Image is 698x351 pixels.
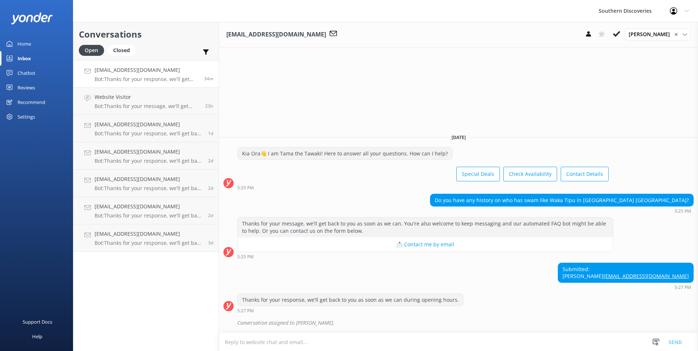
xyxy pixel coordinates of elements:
[32,329,42,344] div: Help
[73,197,219,224] a: [EMAIL_ADDRESS][DOMAIN_NAME]Bot:Thanks for your response, we'll get back to you as soon as we can...
[73,170,219,197] a: [EMAIL_ADDRESS][DOMAIN_NAME]Bot:Thanks for your response, we'll get back to you as soon as we can...
[223,317,694,329] div: 2025-09-03T06:00:47.579
[204,76,213,82] span: Sep 03 2025 05:27pm (UTC +12:00) Pacific/Auckland
[237,255,254,259] strong: 5:25 PM
[237,254,613,259] div: Sep 03 2025 05:25pm (UTC +12:00) Pacific/Auckland
[237,308,464,313] div: Sep 03 2025 05:27pm (UTC +12:00) Pacific/Auckland
[73,115,219,142] a: [EMAIL_ADDRESS][DOMAIN_NAME]Bot:Thanks for your response, we'll get back to you as soon as we can...
[95,66,199,74] h4: [EMAIL_ADDRESS][DOMAIN_NAME]
[238,217,613,237] div: Thanks for your message, we'll get back to you as soon as we can. You're also welcome to keep mes...
[108,46,139,54] a: Closed
[95,148,203,156] h4: [EMAIL_ADDRESS][DOMAIN_NAME]
[18,109,35,124] div: Settings
[208,185,213,191] span: Sep 01 2025 04:02pm (UTC +12:00) Pacific/Auckland
[73,60,219,88] a: [EMAIL_ADDRESS][DOMAIN_NAME]Bot:Thanks for your response, we'll get back to you as soon as we can...
[23,315,52,329] div: Support Docs
[675,285,691,290] strong: 5:27 PM
[625,28,691,40] div: Assign User
[95,120,203,128] h4: [EMAIL_ADDRESS][DOMAIN_NAME]
[95,158,203,164] p: Bot: Thanks for your response, we'll get back to you as soon as we can during opening hours.
[208,240,213,246] span: Aug 31 2025 02:27am (UTC +12:00) Pacific/Auckland
[73,142,219,170] a: [EMAIL_ADDRESS][DOMAIN_NAME]Bot:Thanks for your response, we'll get back to you as soon as we can...
[674,31,678,38] span: ✕
[675,209,691,213] strong: 5:25 PM
[73,88,219,115] a: Website VisitorBot:Thanks for your message, we'll get back to you as soon as we can. You're also ...
[238,237,613,252] button: 📩 Contact me by email
[447,134,470,140] span: [DATE]
[561,167,609,181] button: Contact Details
[456,167,500,181] button: Special Deals
[208,130,213,136] span: Sep 02 2025 04:23pm (UTC +12:00) Pacific/Auckland
[95,130,203,137] p: Bot: Thanks for your response, we'll get back to you as soon as we can during opening hours.
[95,175,203,183] h4: [EMAIL_ADDRESS][DOMAIN_NAME]
[208,212,213,219] span: Sep 01 2025 04:21am (UTC +12:00) Pacific/Auckland
[79,27,213,41] h2: Conversations
[238,294,463,306] div: Thanks for your response, we'll get back to you as soon as we can during opening hours.
[629,30,674,38] span: [PERSON_NAME]
[18,36,31,51] div: Home
[95,103,200,109] p: Bot: Thanks for your message, we'll get back to you as soon as we can. You're also welcome to kee...
[237,317,694,329] div: Conversation assigned to [PERSON_NAME].
[603,273,689,279] a: [EMAIL_ADDRESS][DOMAIN_NAME]
[18,95,45,109] div: Recommend
[18,66,35,80] div: Chatbot
[79,46,108,54] a: Open
[95,240,203,246] p: Bot: Thanks for your response, we'll get back to you as soon as we can during opening hours.
[430,208,694,213] div: Sep 03 2025 05:25pm (UTC +12:00) Pacific/Auckland
[208,158,213,164] span: Sep 01 2025 05:31pm (UTC +12:00) Pacific/Auckland
[108,45,135,56] div: Closed
[18,51,31,66] div: Inbox
[95,202,203,211] h4: [EMAIL_ADDRESS][DOMAIN_NAME]
[558,263,693,282] div: Submitted: [PERSON_NAME]
[237,186,254,190] strong: 5:25 PM
[73,224,219,252] a: [EMAIL_ADDRESS][DOMAIN_NAME]Bot:Thanks for your response, we'll get back to you as soon as we can...
[503,167,557,181] button: Check Availability
[95,185,203,192] p: Bot: Thanks for your response, we'll get back to you as soon as we can during opening hours.
[95,93,200,101] h4: Website Visitor
[558,285,694,290] div: Sep 03 2025 05:27pm (UTC +12:00) Pacific/Auckland
[430,194,693,207] div: Do you have any history on who has swam like Waka Tipu in [GEOGRAPHIC_DATA] [GEOGRAPHIC_DATA]?
[95,76,199,82] p: Bot: Thanks for your response, we'll get back to you as soon as we can during opening hours.
[11,12,53,24] img: yonder-white-logo.png
[226,30,326,39] h3: [EMAIL_ADDRESS][DOMAIN_NAME]
[205,103,213,109] span: Sep 02 2025 06:08pm (UTC +12:00) Pacific/Auckland
[79,45,104,56] div: Open
[237,185,609,190] div: Sep 03 2025 05:25pm (UTC +12:00) Pacific/Auckland
[95,230,203,238] h4: [EMAIL_ADDRESS][DOMAIN_NAME]
[238,147,452,160] div: Kia Ora👋 I am Tama the Tawaki! Here to answer all your questions. How can I help?
[18,80,35,95] div: Reviews
[237,309,254,313] strong: 5:27 PM
[95,212,203,219] p: Bot: Thanks for your response, we'll get back to you as soon as we can during opening hours.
